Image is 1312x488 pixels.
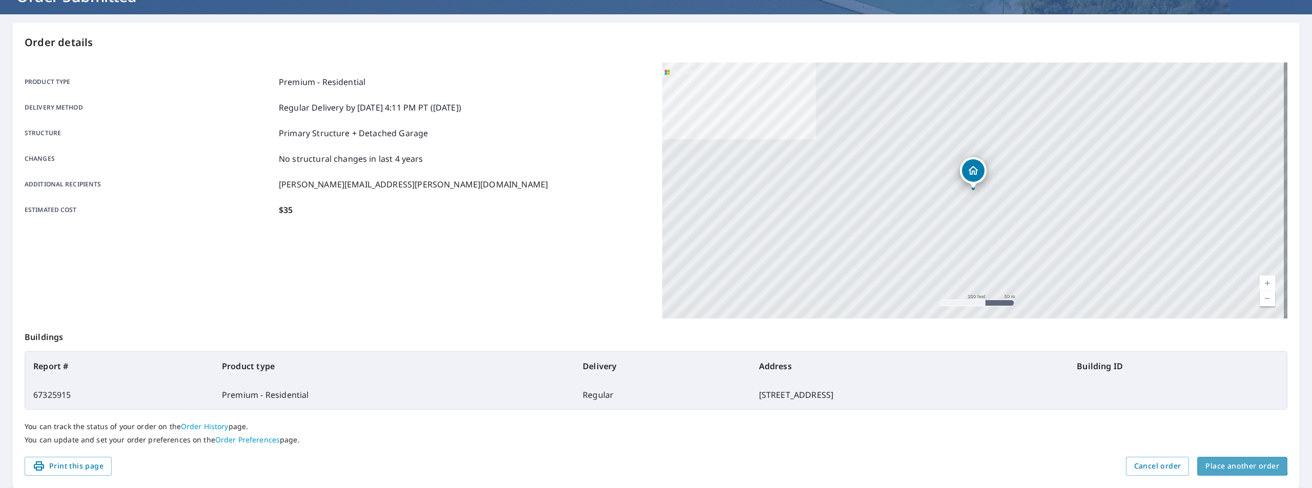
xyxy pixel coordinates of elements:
th: Address [751,352,1069,380]
p: Product type [25,76,275,88]
button: Cancel order [1126,457,1190,476]
a: Current Level 17, Zoom Out [1260,291,1275,306]
p: Changes [25,153,275,165]
span: Cancel order [1134,460,1181,473]
p: Estimated cost [25,204,275,216]
th: Product type [214,352,575,380]
p: Structure [25,127,275,139]
th: Delivery [575,352,751,380]
button: Place another order [1197,457,1287,476]
td: Premium - Residential [214,380,575,409]
p: Primary Structure + Detached Garage [279,127,428,139]
th: Report # [25,352,214,380]
button: Print this page [25,457,112,476]
p: Order details [25,35,1287,50]
a: Order Preferences [215,435,280,444]
p: You can update and set your order preferences on the page. [25,435,1287,444]
p: You can track the status of your order on the page. [25,422,1287,431]
a: Order History [181,421,229,431]
td: Regular [575,380,751,409]
td: 67325915 [25,380,214,409]
td: [STREET_ADDRESS] [751,380,1069,409]
p: Regular Delivery by [DATE] 4:11 PM PT ([DATE]) [279,101,461,114]
p: Delivery method [25,101,275,114]
p: Premium - Residential [279,76,365,88]
th: Building ID [1069,352,1287,380]
p: Additional recipients [25,178,275,190]
span: Place another order [1205,460,1279,473]
div: Dropped pin, building 1, Residential property, 1639 Redbud Dr Troy, MI 48098 [960,157,987,189]
p: $35 [279,204,293,216]
a: Current Level 17, Zoom In [1260,275,1275,291]
span: Print this page [33,460,104,473]
p: [PERSON_NAME][EMAIL_ADDRESS][PERSON_NAME][DOMAIN_NAME] [279,178,548,190]
p: No structural changes in last 4 years [279,153,423,165]
p: Buildings [25,319,1287,351]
